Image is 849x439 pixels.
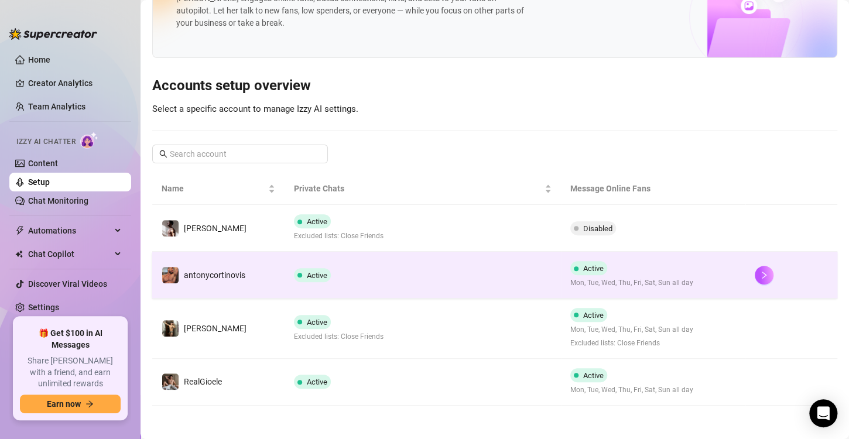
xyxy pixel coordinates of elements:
span: Share [PERSON_NAME] with a friend, and earn unlimited rewards [20,355,121,390]
span: Active [583,371,604,380]
a: Discover Viral Videos [28,279,107,289]
a: Team Analytics [28,102,85,111]
span: Chat Copilot [28,245,111,263]
img: antonycortinovis [162,267,179,283]
span: Excluded lists: Close Friends [570,338,693,349]
div: Open Intercom Messenger [809,399,837,427]
span: Active [307,271,327,280]
span: [PERSON_NAME] [184,324,247,333]
img: AI Chatter [80,132,98,149]
th: Name [152,173,285,205]
a: Home [28,55,50,64]
img: Bruno [162,320,179,337]
img: Chat Copilot [15,250,23,258]
span: RealGioele [184,377,222,386]
input: Search account [170,148,311,160]
a: Settings [28,303,59,312]
span: Select a specific account to manage Izzy AI settings. [152,104,358,114]
span: Active [307,217,327,226]
span: Excluded lists: Close Friends [294,331,384,342]
span: Izzy AI Chatter [16,136,76,148]
a: Content [28,159,58,168]
span: Mon, Tue, Wed, Thu, Fri, Sat, Sun all day [570,385,693,396]
span: antonycortinovis [184,270,245,280]
span: Automations [28,221,111,240]
span: Earn now [47,399,81,409]
a: Chat Monitoring [28,196,88,205]
span: Mon, Tue, Wed, Thu, Fri, Sat, Sun all day [570,277,693,289]
span: arrow-right [85,400,94,408]
img: Johnnyrichs [162,220,179,236]
a: Creator Analytics [28,74,122,92]
span: right [760,271,768,279]
span: Mon, Tue, Wed, Thu, Fri, Sat, Sun all day [570,324,693,335]
span: thunderbolt [15,226,25,235]
span: search [159,150,167,158]
span: Disabled [583,224,612,233]
span: Active [307,378,327,386]
span: [PERSON_NAME] [184,224,247,233]
span: 🎁 Get $100 in AI Messages [20,328,121,351]
h3: Accounts setup overview [152,77,837,95]
span: Excluded lists: Close Friends [294,231,384,242]
button: right [755,266,773,284]
a: Setup [28,177,50,187]
span: Private Chats [294,182,542,195]
th: Private Chats [285,173,561,205]
span: Active [583,311,604,320]
th: Message Online Fans [561,173,745,205]
span: Active [583,264,604,273]
img: logo-BBDzfeDw.svg [9,28,97,40]
img: RealGioele [162,373,179,390]
span: Active [307,318,327,327]
button: Earn nowarrow-right [20,395,121,413]
span: Name [162,182,266,195]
